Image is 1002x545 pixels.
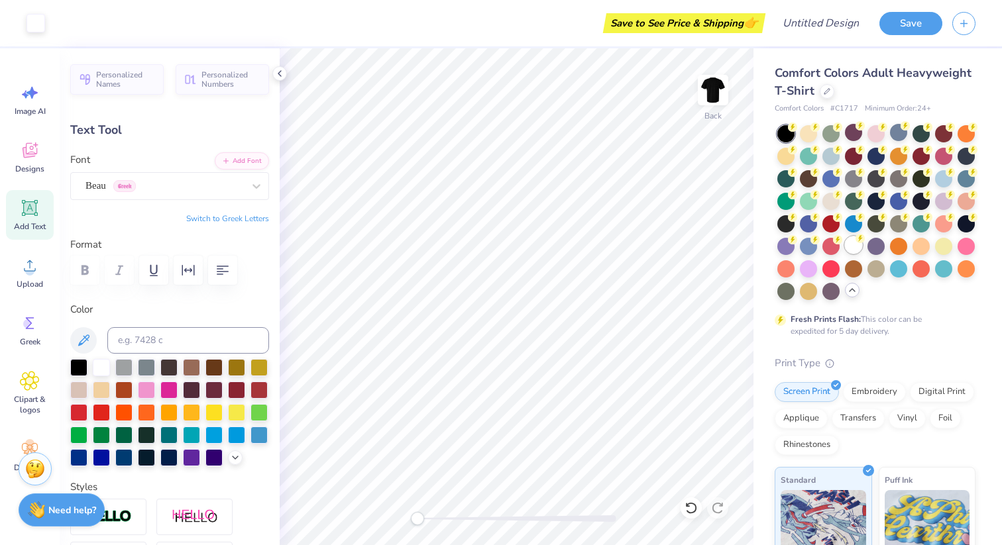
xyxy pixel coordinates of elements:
span: Comfort Colors [775,103,824,115]
div: Back [704,110,722,122]
img: Back [700,77,726,103]
span: Greek [20,336,40,347]
div: Save to See Price & Shipping [606,13,762,33]
button: Save [879,12,942,35]
input: e.g. 7428 c [107,327,269,354]
span: Clipart & logos [8,394,52,415]
span: 👉 [744,15,758,30]
button: Add Font [215,152,269,170]
img: Shadow [172,509,218,525]
div: Rhinestones [775,435,839,455]
span: Personalized Numbers [201,70,261,89]
button: Personalized Names [70,64,164,95]
span: # C1717 [830,103,858,115]
label: Font [70,152,90,168]
div: Embroidery [843,382,906,402]
span: Upload [17,279,43,289]
span: Personalized Names [96,70,156,89]
span: Puff Ink [885,473,913,487]
div: Vinyl [889,409,926,428]
div: Accessibility label [411,512,424,525]
span: Decorate [14,462,46,473]
button: Switch to Greek Letters [186,213,269,224]
div: Foil [930,409,961,428]
label: Color [70,302,269,317]
span: Comfort Colors Adult Heavyweight T-Shirt [775,65,972,99]
span: Minimum Order: 24 + [865,103,931,115]
span: Designs [15,164,44,174]
div: Text Tool [70,121,269,139]
button: Personalized Numbers [176,64,269,95]
span: Add Text [14,221,46,232]
label: Styles [70,479,97,495]
strong: Need help? [48,504,96,517]
div: This color can be expedited for 5 day delivery. [791,313,954,337]
strong: Fresh Prints Flash: [791,314,861,324]
img: Stroke [85,509,132,524]
label: Format [70,237,269,252]
div: Print Type [775,356,975,371]
div: Screen Print [775,382,839,402]
span: Image AI [15,106,46,117]
div: Applique [775,409,828,428]
input: Untitled Design [772,10,869,36]
span: Standard [781,473,816,487]
div: Transfers [832,409,885,428]
div: Digital Print [910,382,974,402]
